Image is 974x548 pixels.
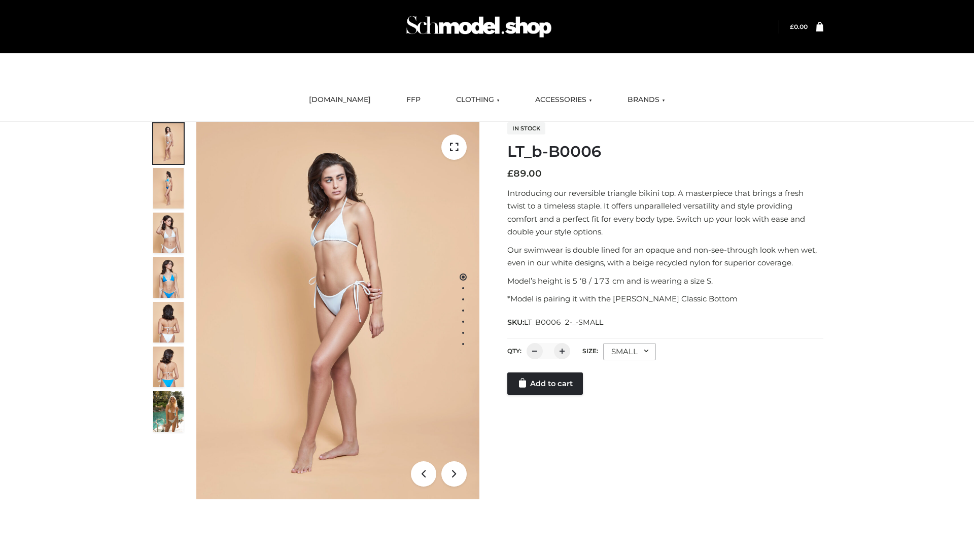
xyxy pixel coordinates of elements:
a: BRANDS [620,89,673,111]
a: FFP [399,89,428,111]
div: SMALL [603,343,656,360]
img: ArielClassicBikiniTop_CloudNine_AzureSky_OW114ECO_3-scaled.jpg [153,213,184,253]
bdi: 89.00 [507,168,542,179]
p: Model’s height is 5 ‘8 / 173 cm and is wearing a size S. [507,275,823,288]
a: ACCESSORIES [528,89,600,111]
span: SKU: [507,316,604,328]
a: Add to cart [507,372,583,395]
a: £0.00 [790,23,808,30]
img: Schmodel Admin 964 [403,7,555,47]
label: Size: [582,347,598,355]
img: ArielClassicBikiniTop_CloudNine_AzureSky_OW114ECO_4-scaled.jpg [153,257,184,298]
img: ArielClassicBikiniTop_CloudNine_AzureSky_OW114ECO_7-scaled.jpg [153,302,184,342]
img: ArielClassicBikiniTop_CloudNine_AzureSky_OW114ECO_1 [196,122,479,499]
img: ArielClassicBikiniTop_CloudNine_AzureSky_OW114ECO_1-scaled.jpg [153,123,184,164]
span: LT_B0006_2-_-SMALL [524,318,603,327]
p: Our swimwear is double lined for an opaque and non-see-through look when wet, even in our white d... [507,244,823,269]
a: [DOMAIN_NAME] [301,89,378,111]
h1: LT_b-B0006 [507,143,823,161]
img: ArielClassicBikiniTop_CloudNine_AzureSky_OW114ECO_8-scaled.jpg [153,347,184,387]
span: £ [790,23,794,30]
bdi: 0.00 [790,23,808,30]
p: *Model is pairing it with the [PERSON_NAME] Classic Bottom [507,292,823,305]
img: ArielClassicBikiniTop_CloudNine_AzureSky_OW114ECO_2-scaled.jpg [153,168,184,209]
img: Arieltop_CloudNine_AzureSky2.jpg [153,391,184,432]
p: Introducing our reversible triangle bikini top. A masterpiece that brings a fresh twist to a time... [507,187,823,238]
span: £ [507,168,513,179]
span: In stock [507,122,545,134]
label: QTY: [507,347,521,355]
a: CLOTHING [448,89,507,111]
